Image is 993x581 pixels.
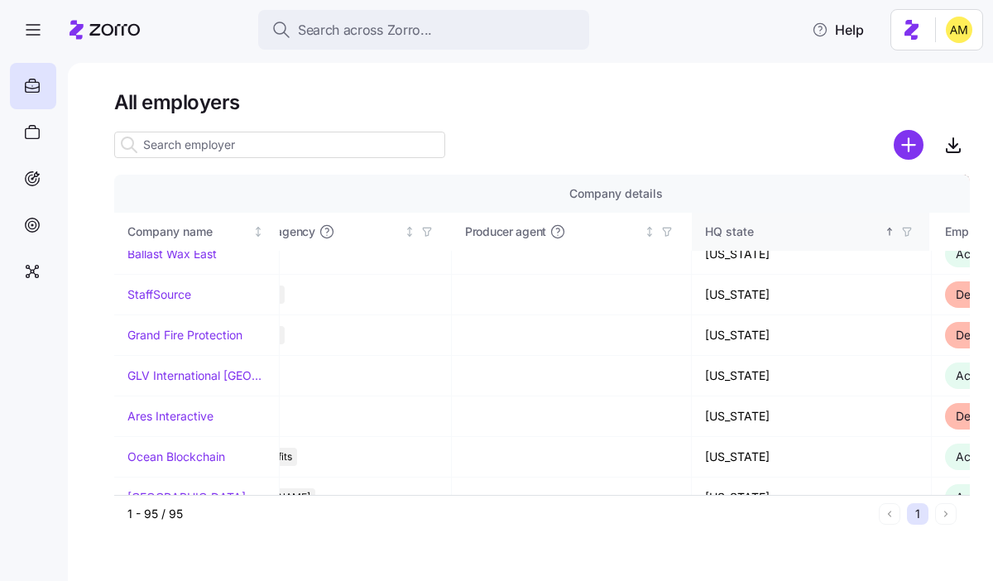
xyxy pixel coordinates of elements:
a: Grand Fire Protection [127,327,242,343]
div: Not sorted [644,226,655,238]
button: Previous page [879,503,900,525]
td: [US_STATE] [692,275,932,315]
a: Ballast Wax East [127,246,217,262]
svg: add icon [894,130,923,160]
a: Ocean Blockchain [127,449,225,465]
img: dfaaf2f2725e97d5ef9e82b99e83f4d7 [946,17,972,43]
th: Producer agencyNot sorted [212,213,452,251]
span: Help [812,20,864,40]
span: Active [956,490,988,504]
button: 1 [907,503,928,525]
td: [US_STATE] [692,234,932,275]
a: [GEOGRAPHIC_DATA] [127,489,246,506]
h1: All employers [114,89,970,115]
td: [US_STATE] [692,356,932,396]
th: Producer agentNot sorted [452,213,692,251]
button: Help [799,13,877,46]
span: Active [956,368,988,382]
td: [US_STATE] [692,315,932,356]
div: Not sorted [404,226,415,238]
span: Producer agent [465,223,546,240]
th: HQ stateSorted ascending [692,213,932,251]
div: HQ state [705,223,880,241]
button: Search across Zorro... [258,10,589,50]
div: Sorted ascending [884,226,895,238]
span: Producer agency [225,223,315,240]
div: Not sorted [252,226,264,238]
input: Search employer [114,132,445,158]
div: 1 - 95 / 95 [127,506,872,522]
a: StaffSource [127,286,191,303]
span: Active [956,247,988,261]
a: GLV International [GEOGRAPHIC_DATA] [127,367,266,384]
th: Company nameNot sorted [114,213,280,251]
td: [US_STATE] [692,396,932,437]
button: Next page [935,503,957,525]
span: Search across Zorro... [298,20,432,41]
div: Company name [127,223,250,241]
span: Active [956,449,988,463]
td: [US_STATE] [692,437,932,478]
a: Ares Interactive [127,408,213,425]
td: [US_STATE] [692,478,932,518]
